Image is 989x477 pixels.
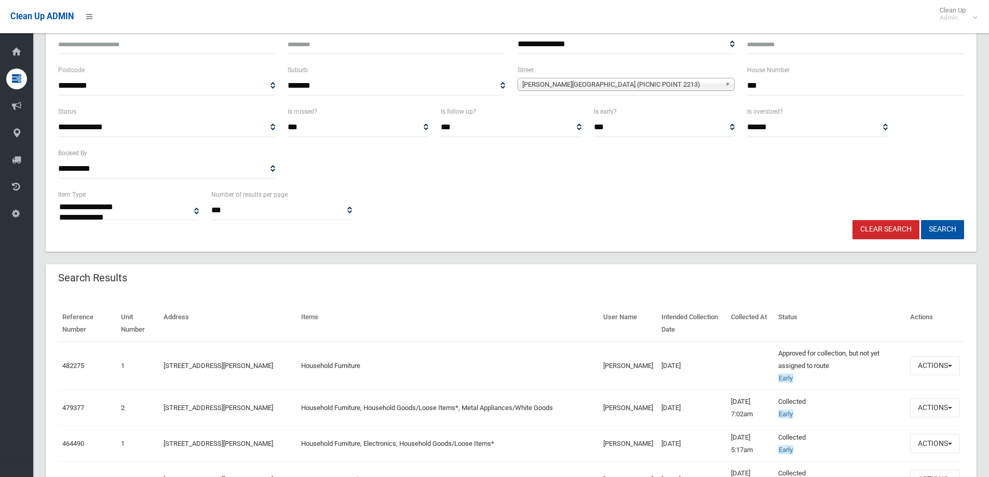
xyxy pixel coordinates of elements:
td: Household Furniture, Electronics, Household Goods/Loose Items* [297,426,599,461]
button: Search [921,220,964,239]
th: Status [774,306,906,342]
a: [STREET_ADDRESS][PERSON_NAME] [164,440,273,447]
th: Collected At [727,306,774,342]
a: Clear Search [852,220,919,239]
th: Intended Collection Date [657,306,727,342]
th: Unit Number [117,306,159,342]
span: [PERSON_NAME][GEOGRAPHIC_DATA] (PICNIC POINT 2213) [522,78,721,91]
header: Search Results [46,268,140,288]
th: Reference Number [58,306,117,342]
small: Admin [940,14,966,22]
button: Actions [910,434,960,453]
td: Collected [774,390,906,426]
label: Is early? [594,106,617,117]
td: [DATE] [657,390,727,426]
label: Suburb [288,64,308,76]
button: Actions [910,356,960,375]
label: Item Type [58,189,86,200]
span: Clean Up [934,6,976,22]
label: Status [58,106,76,117]
label: Booked By [58,147,87,159]
td: 2 [117,390,159,426]
td: [PERSON_NAME] [599,390,657,426]
button: Actions [910,398,960,417]
td: 1 [117,342,159,390]
a: 479377 [62,404,84,412]
label: Street [518,64,534,76]
a: 464490 [62,440,84,447]
a: [STREET_ADDRESS][PERSON_NAME] [164,404,273,412]
th: Items [297,306,599,342]
td: [DATE] 7:02am [727,390,774,426]
label: Is oversized? [747,106,783,117]
th: User Name [599,306,657,342]
span: Early [778,445,793,454]
span: Early [778,410,793,418]
a: [STREET_ADDRESS][PERSON_NAME] [164,362,273,370]
td: Household Furniture [297,342,599,390]
td: Household Furniture, Household Goods/Loose Items*, Metal Appliances/White Goods [297,390,599,426]
th: Address [159,306,297,342]
td: Approved for collection, but not yet assigned to route [774,342,906,390]
td: [PERSON_NAME] [599,342,657,390]
span: Early [778,374,793,383]
th: Actions [906,306,964,342]
td: [DATE] 5:17am [727,426,774,461]
td: [PERSON_NAME] [599,426,657,461]
td: Collected [774,426,906,461]
label: Number of results per page [211,189,288,200]
label: Is follow up? [441,106,476,117]
td: [DATE] [657,426,727,461]
label: House Number [747,64,790,76]
td: 1 [117,426,159,461]
label: Is missed? [288,106,317,117]
span: Clean Up ADMIN [10,11,74,21]
a: 482275 [62,362,84,370]
td: [DATE] [657,342,727,390]
label: Postcode [58,64,85,76]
